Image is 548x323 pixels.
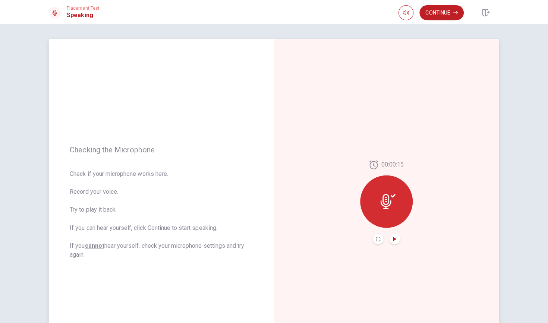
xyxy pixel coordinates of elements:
u: cannot [86,241,105,248]
span: Check if your microphone works here. Record your voice. Try to play it back. If you can hear your... [71,168,253,258]
h1: Speaking [68,11,101,20]
button: Play Audio [389,232,399,243]
button: Record Again [372,232,383,243]
span: 00:00:15 [381,159,403,168]
span: Placement Test [68,6,101,11]
button: Continue [419,5,463,20]
span: Checking the Microphone [71,145,253,153]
